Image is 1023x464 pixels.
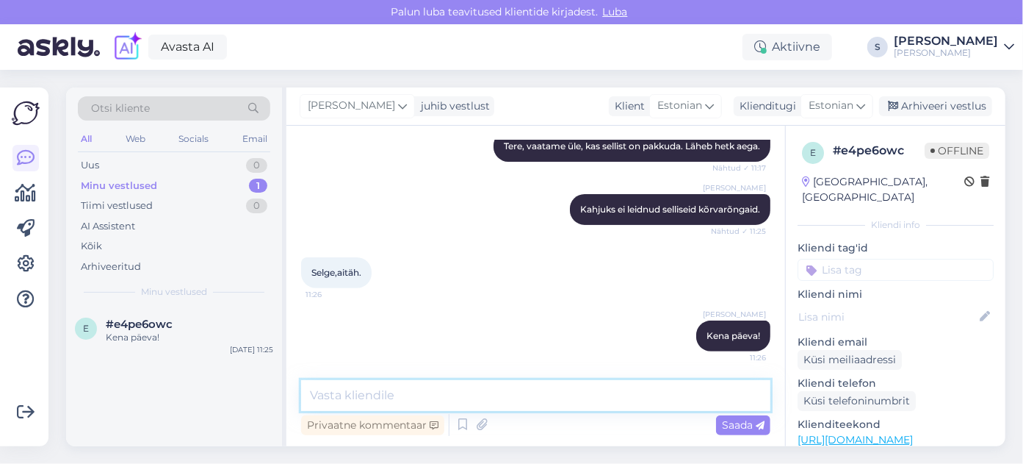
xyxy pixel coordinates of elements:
[230,344,273,355] div: [DATE] 11:25
[504,140,760,151] span: Tere, vaatame üle, kas sellist on pakkuda. Läheb hetk aega.
[742,34,832,60] div: Aktiivne
[308,98,395,114] span: [PERSON_NAME]
[609,99,645,114] div: Klient
[148,35,227,60] a: Avasta AI
[798,259,994,281] input: Lisa tag
[810,147,816,158] span: e
[106,331,273,344] div: Kena päeva!
[809,98,853,114] span: Estonian
[894,47,998,59] div: [PERSON_NAME]
[112,32,142,63] img: explore-ai
[81,179,157,193] div: Minu vestlused
[246,158,267,173] div: 0
[123,129,148,149] div: Web
[703,309,766,320] span: [PERSON_NAME]
[711,352,766,363] span: 11:26
[703,182,766,193] span: [PERSON_NAME]
[246,199,267,213] div: 0
[141,285,207,299] span: Minu vestlused
[301,415,444,435] div: Privaatne kommentaar
[81,219,135,234] div: AI Assistent
[12,99,40,127] img: Askly Logo
[78,129,95,149] div: All
[706,330,760,341] span: Kena päeva!
[798,309,977,325] input: Lisa nimi
[239,129,270,149] div: Email
[176,129,212,149] div: Socials
[879,96,992,116] div: Arhiveeri vestlus
[81,158,99,173] div: Uus
[599,5,632,18] span: Luba
[798,417,994,432] p: Klienditeekond
[306,289,361,300] span: 11:26
[867,37,888,57] div: S
[894,35,998,47] div: [PERSON_NAME]
[83,323,89,334] span: e
[81,239,102,254] div: Kõik
[798,240,994,256] p: Kliendi tag'id
[894,35,1014,59] a: [PERSON_NAME][PERSON_NAME]
[798,376,994,391] p: Kliendi telefon
[798,218,994,232] div: Kliendi info
[711,163,766,174] span: Nähtud ✓ 11:17
[802,174,964,205] div: [GEOGRAPHIC_DATA], [GEOGRAPHIC_DATA]
[833,142,925,160] div: # e4pe6owc
[798,391,916,411] div: Küsi telefoninumbrit
[798,433,913,446] a: [URL][DOMAIN_NAME]
[657,98,702,114] span: Estonian
[81,260,141,274] div: Arhiveeritud
[798,287,994,302] p: Kliendi nimi
[415,99,490,114] div: juhib vestlust
[91,101,150,116] span: Otsi kliente
[798,350,902,370] div: Küsi meiliaadressi
[798,335,994,350] p: Kliendi email
[925,143,989,159] span: Offline
[81,199,153,213] div: Tiimi vestlused
[249,179,267,193] div: 1
[722,418,764,432] span: Saada
[106,318,173,331] span: #e4pe6owc
[311,267,361,278] span: Selge,aitäh.
[711,226,766,237] span: Nähtud ✓ 11:25
[734,99,796,114] div: Klienditugi
[580,204,760,215] span: Kahjuks ei leidnud selliseid kõrvarõngaid.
